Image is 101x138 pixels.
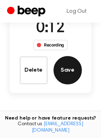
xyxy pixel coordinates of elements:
a: Log Out [60,3,94,20]
a: Beep [7,5,47,18]
a: [EMAIL_ADDRESS][DOMAIN_NAME] [32,122,83,133]
button: Save Audio Record [54,56,82,84]
button: Delete Audio Record [19,56,48,84]
span: Contact us [4,121,97,134]
div: Recording [33,40,68,50]
span: 0:12 [36,21,64,36]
